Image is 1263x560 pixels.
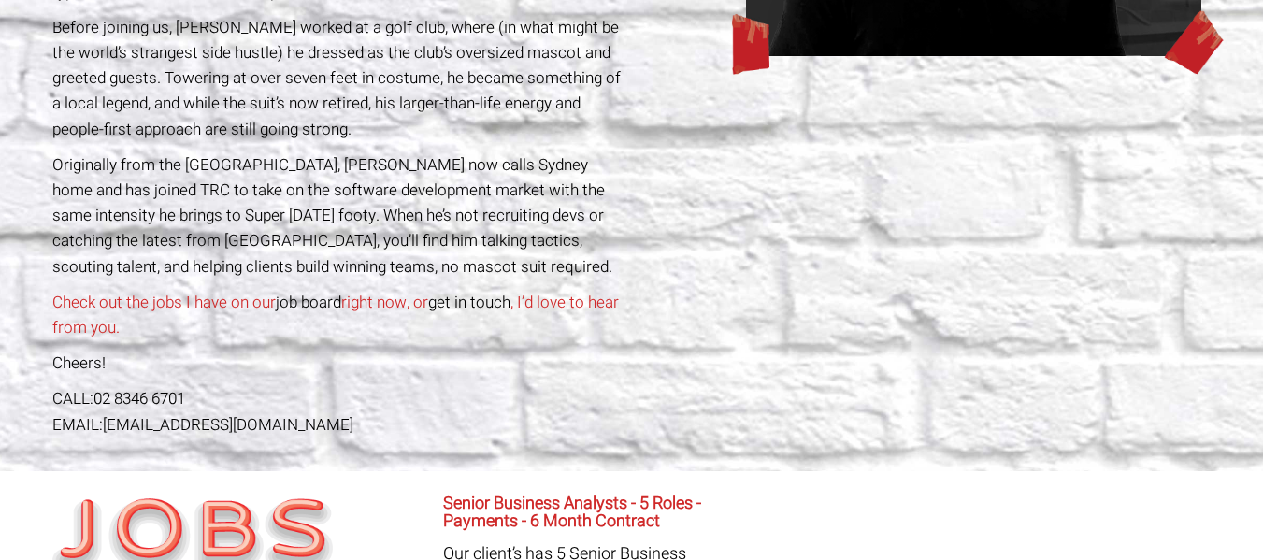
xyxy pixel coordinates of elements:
p: Check out the jobs I have on our right now, or , I’d love to hear from you. [52,290,625,340]
h6: Senior Business Analysts - 5 Roles - Payments - 6 Month Contract [443,495,745,532]
div: EMAIL: [52,412,625,438]
a: job board [276,291,341,314]
a: 02 8346 6701 [93,387,185,410]
p: Originally from the [GEOGRAPHIC_DATA], [PERSON_NAME] now calls Sydney home and has joined TRC to ... [52,152,625,280]
div: CALL: [52,386,625,411]
a: [EMAIL_ADDRESS][DOMAIN_NAME] [103,413,353,437]
p: Cheers! [52,351,625,376]
p: Before joining us, [PERSON_NAME] worked at a golf club, where (in what might be the world’s stran... [52,15,625,142]
a: get in touch [428,291,510,314]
